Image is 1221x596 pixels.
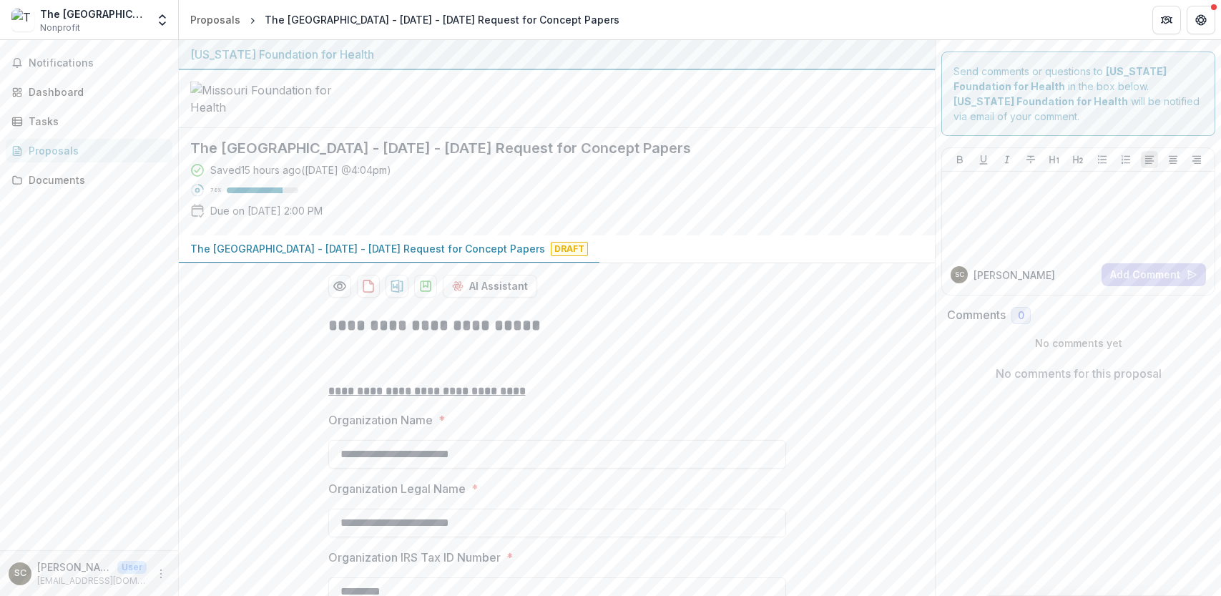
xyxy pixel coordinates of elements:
[190,82,333,116] img: Missouri Foundation for Health
[37,560,112,575] p: [PERSON_NAME]
[1117,151,1134,168] button: Ordered List
[11,9,34,31] img: The University of Chicago
[1046,151,1063,168] button: Heading 1
[975,151,992,168] button: Underline
[6,52,172,74] button: Notifications
[29,84,161,99] div: Dashboard
[328,480,466,497] p: Organization Legal Name
[40,21,80,34] span: Nonprofit
[328,411,433,429] p: Organization Name
[29,57,167,69] span: Notifications
[1187,6,1215,34] button: Get Help
[1152,6,1181,34] button: Partners
[1188,151,1205,168] button: Align Right
[190,140,901,157] h2: The [GEOGRAPHIC_DATA] - [DATE] - [DATE] Request for Concept Papers
[974,268,1055,283] p: [PERSON_NAME]
[190,46,923,63] div: [US_STATE] Foundation for Health
[443,275,537,298] button: AI Assistant
[210,162,391,177] div: Saved 15 hours ago ( [DATE] @ 4:04pm )
[14,569,26,578] div: Scott Cook
[1102,263,1206,286] button: Add Comment
[152,565,170,582] button: More
[1141,151,1158,168] button: Align Left
[1069,151,1087,168] button: Heading 2
[955,271,964,278] div: Scott Cook
[185,9,625,30] nav: breadcrumb
[117,561,147,574] p: User
[947,308,1006,322] h2: Comments
[947,336,1210,351] p: No comments yet
[185,9,246,30] a: Proposals
[37,575,147,587] p: [EMAIL_ADDRESS][DOMAIN_NAME]
[190,12,240,27] div: Proposals
[210,185,221,195] p: 78 %
[386,275,408,298] button: download-proposal
[951,151,969,168] button: Bold
[996,365,1162,382] p: No comments for this proposal
[328,275,351,298] button: Preview 355c069d-0bfa-4f25-b610-927c6dbcdab2-0.pdf
[210,203,323,218] p: Due on [DATE] 2:00 PM
[6,139,172,162] a: Proposals
[328,549,501,566] p: Organization IRS Tax ID Number
[29,172,161,187] div: Documents
[6,109,172,133] a: Tasks
[40,6,147,21] div: The [GEOGRAPHIC_DATA]
[1018,310,1024,322] span: 0
[551,242,588,256] span: Draft
[953,95,1128,107] strong: [US_STATE] Foundation for Health
[357,275,380,298] button: download-proposal
[6,80,172,104] a: Dashboard
[265,12,619,27] div: The [GEOGRAPHIC_DATA] - [DATE] - [DATE] Request for Concept Papers
[1022,151,1039,168] button: Strike
[1164,151,1182,168] button: Align Center
[29,114,161,129] div: Tasks
[6,168,172,192] a: Documents
[941,52,1215,136] div: Send comments or questions to in the box below. will be notified via email of your comment.
[1094,151,1111,168] button: Bullet List
[414,275,437,298] button: download-proposal
[29,143,161,158] div: Proposals
[999,151,1016,168] button: Italicize
[190,241,545,256] p: The [GEOGRAPHIC_DATA] - [DATE] - [DATE] Request for Concept Papers
[152,6,172,34] button: Open entity switcher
